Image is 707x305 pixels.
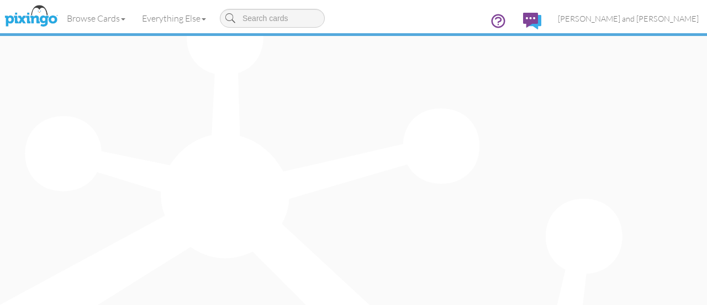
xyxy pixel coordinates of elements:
[550,4,707,33] a: [PERSON_NAME] and [PERSON_NAME]
[59,4,134,32] a: Browse Cards
[2,3,60,30] img: pixingo logo
[220,9,325,28] input: Search cards
[558,14,699,23] span: [PERSON_NAME] and [PERSON_NAME]
[523,13,541,29] img: comments.svg
[134,4,214,32] a: Everything Else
